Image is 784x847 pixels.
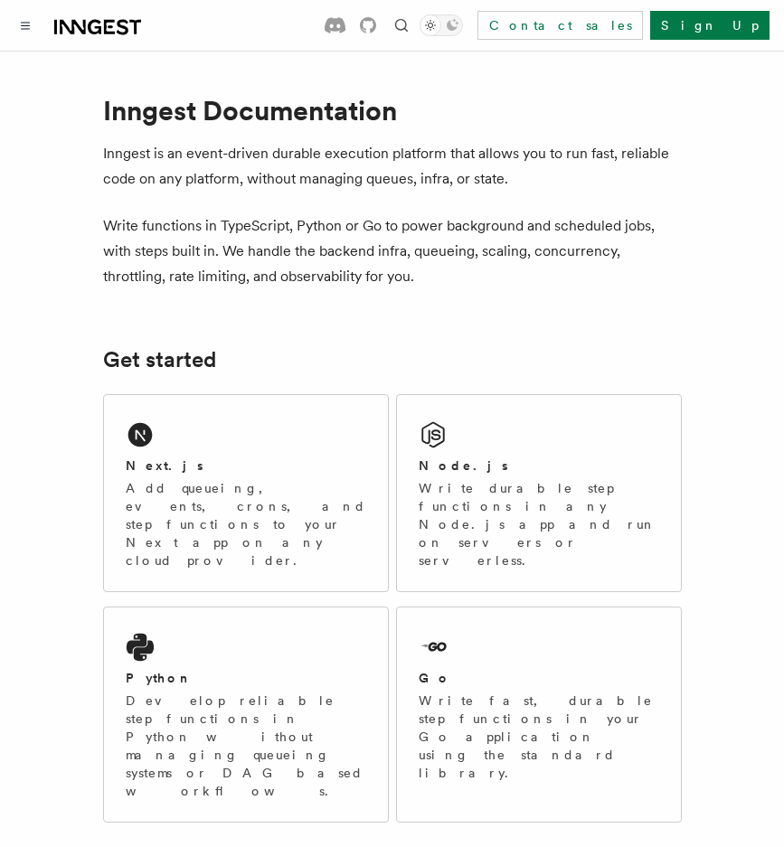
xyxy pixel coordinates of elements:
a: Contact sales [477,11,643,40]
h1: Inngest Documentation [103,94,682,127]
p: Write durable step functions in any Node.js app and run on servers or serverless. [419,479,659,569]
h2: Next.js [126,456,203,475]
h2: Node.js [419,456,508,475]
button: Find something... [391,14,412,36]
a: Get started [103,347,216,372]
button: Toggle navigation [14,14,36,36]
p: Write functions in TypeScript, Python or Go to power background and scheduled jobs, with steps bu... [103,213,682,289]
a: Node.jsWrite durable step functions in any Node.js app and run on servers or serverless. [396,394,682,592]
a: Sign Up [650,11,770,40]
p: Write fast, durable step functions in your Go application using the standard library. [419,692,659,782]
h2: Python [126,669,193,687]
p: Develop reliable step functions in Python without managing queueing systems or DAG based workflows. [126,692,366,800]
a: Next.jsAdd queueing, events, crons, and step functions to your Next app on any cloud provider. [103,394,389,592]
h2: Go [419,669,451,687]
a: PythonDevelop reliable step functions in Python without managing queueing systems or DAG based wo... [103,607,389,823]
a: GoWrite fast, durable step functions in your Go application using the standard library. [396,607,682,823]
p: Add queueing, events, crons, and step functions to your Next app on any cloud provider. [126,479,366,569]
p: Inngest is an event-driven durable execution platform that allows you to run fast, reliable code ... [103,141,682,192]
button: Toggle dark mode [420,14,463,36]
